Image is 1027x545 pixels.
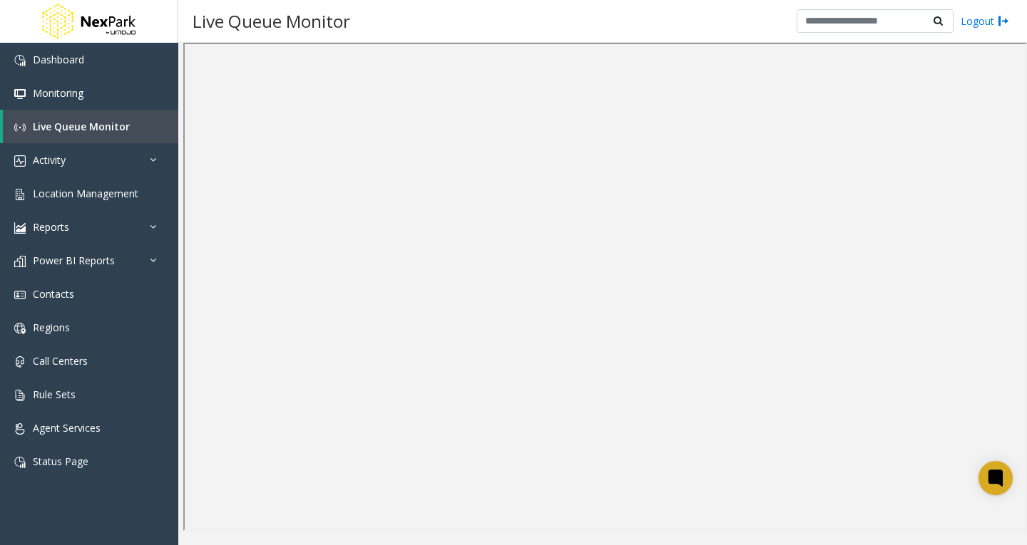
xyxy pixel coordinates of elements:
span: Agent Services [33,421,101,435]
img: 'icon' [14,423,26,435]
img: logout [998,14,1009,28]
img: 'icon' [14,390,26,401]
span: Power BI Reports [33,254,115,267]
span: Reports [33,220,69,234]
span: Call Centers [33,354,88,368]
img: 'icon' [14,356,26,368]
span: Dashboard [33,53,84,66]
span: Status Page [33,455,88,468]
span: Regions [33,321,70,334]
img: 'icon' [14,289,26,301]
a: Logout [961,14,1009,28]
h3: Live Queue Monitor [185,4,357,38]
img: 'icon' [14,222,26,234]
span: Location Management [33,187,138,200]
img: 'icon' [14,122,26,133]
img: 'icon' [14,155,26,167]
img: 'icon' [14,457,26,468]
span: Contacts [33,287,74,301]
img: 'icon' [14,88,26,100]
span: Live Queue Monitor [33,120,130,133]
img: 'icon' [14,256,26,267]
a: Live Queue Monitor [3,110,178,143]
img: 'icon' [14,189,26,200]
span: Monitoring [33,86,83,100]
span: Activity [33,153,66,167]
img: 'icon' [14,55,26,66]
span: Rule Sets [33,388,76,401]
img: 'icon' [14,323,26,334]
